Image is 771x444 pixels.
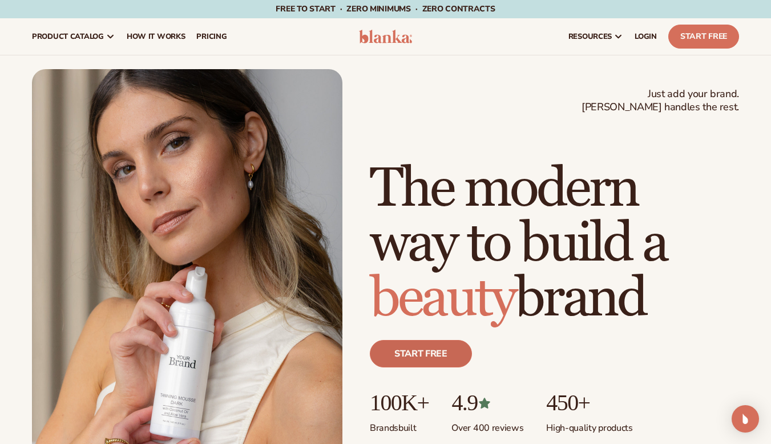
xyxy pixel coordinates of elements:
img: logo [359,30,413,43]
a: product catalog [26,18,121,55]
span: How It Works [127,32,185,41]
a: Start Free [668,25,739,49]
a: resources [563,18,629,55]
a: LOGIN [629,18,663,55]
span: Free to start · ZERO minimums · ZERO contracts [276,3,495,14]
div: Open Intercom Messenger [732,405,759,433]
p: 4.9 [451,390,523,415]
span: beauty [370,265,515,332]
a: How It Works [121,18,191,55]
span: resources [568,32,612,41]
p: 450+ [546,390,632,415]
p: Over 400 reviews [451,415,523,434]
span: LOGIN [635,32,657,41]
p: High-quality products [546,415,632,434]
span: pricing [196,32,227,41]
p: 100K+ [370,390,429,415]
p: Brands built [370,415,429,434]
a: pricing [191,18,232,55]
span: product catalog [32,32,104,41]
h1: The modern way to build a brand [370,162,739,326]
span: Just add your brand. [PERSON_NAME] handles the rest. [582,87,739,114]
a: Start free [370,340,472,367]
